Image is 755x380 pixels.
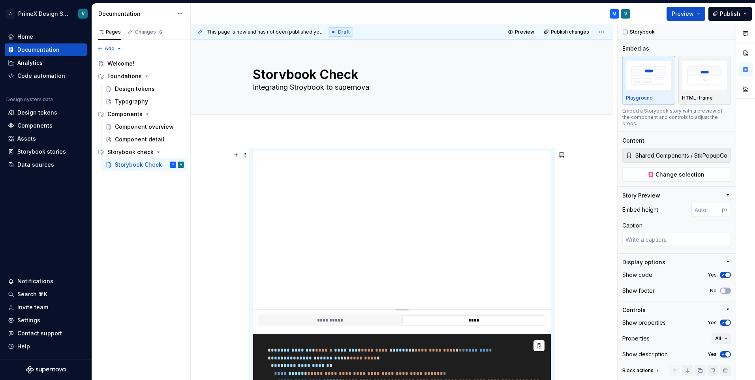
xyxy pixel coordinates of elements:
button: Publish changes [541,26,593,38]
input: Auto [691,203,722,217]
div: Documentation [98,10,173,18]
button: All [712,333,731,344]
div: Block actions [622,365,661,376]
div: Search ⌘K [17,290,47,298]
button: Search ⌘K [5,288,87,301]
button: Help [5,340,87,353]
span: Preview [515,29,534,35]
div: Pages [98,29,121,35]
button: Add [95,43,124,54]
div: Embed a Storybook story with a preview of the component and controls to adjust the props. [622,108,731,127]
a: Settings [5,314,87,327]
a: Code automation [5,70,87,82]
div: Embed height [622,206,658,214]
a: Components [5,119,87,132]
a: Component overview [102,120,187,133]
label: Yes [708,351,717,357]
img: placeholder [626,61,672,90]
div: Show code [622,271,652,279]
button: Preview [505,26,538,38]
div: Foundations [95,70,187,83]
div: A [6,9,15,19]
div: Components [107,110,143,118]
span: This page is new and has not been published yet. [207,29,322,35]
div: Invite team [17,303,48,311]
div: Show footer [622,287,655,295]
div: Storybook check [107,148,154,156]
div: Assets [17,135,36,143]
div: Design system data [6,96,53,103]
div: Component detail [115,135,164,143]
button: Publish [708,7,752,21]
label: Yes [708,320,717,326]
div: Display options [622,258,665,266]
button: Contact support [5,327,87,340]
div: Content [622,137,644,145]
div: Contact support [17,329,62,337]
a: Assets [5,132,87,145]
div: V [624,11,627,17]
p: px [722,207,728,213]
a: Storybook stories [5,145,87,158]
span: 6 [158,29,164,35]
a: Component detail [102,133,187,146]
button: APrimeX Design SystemV [2,5,90,22]
div: Show description [622,350,668,358]
textarea: Integrating Stroybook to supernova [251,81,550,95]
div: Block actions [622,367,654,374]
div: M [172,161,174,169]
button: Display options [622,258,731,266]
div: Changes [135,29,164,35]
div: V [180,161,182,169]
div: PrimeX Design System [18,10,69,18]
div: Properties [622,335,650,342]
button: Change selection [622,167,731,182]
div: Code automation [17,72,65,80]
button: Preview [667,7,705,21]
div: V [82,11,85,17]
div: Storybook Check [115,161,162,169]
div: Notifications [17,277,53,285]
div: Components [17,122,53,130]
div: Analytics [17,59,43,67]
label: Yes [708,272,717,278]
a: Storybook CheckMV [102,158,187,171]
div: Component overview [115,123,174,131]
span: Draft [338,29,350,35]
div: Home [17,33,33,41]
label: No [710,288,717,294]
span: Preview [672,10,694,18]
a: Home [5,30,87,43]
button: placeholderPlayground [622,56,675,105]
a: Typography [102,95,187,108]
span: Publish [720,10,740,18]
button: Controls [622,306,731,314]
div: Story Preview [622,192,660,199]
div: Welcome! [107,60,134,68]
span: All [715,335,721,342]
a: Welcome! [95,57,187,70]
a: Design tokens [102,83,187,95]
div: Storybook stories [17,148,66,156]
div: Data sources [17,161,54,169]
span: Change selection [655,171,704,179]
div: Documentation [17,46,60,54]
p: HTML iframe [682,95,713,101]
div: Show properties [622,319,666,327]
img: placeholder [682,61,728,90]
a: Analytics [5,56,87,69]
div: Design tokens [17,109,57,117]
div: Foundations [107,72,142,80]
div: Typography [115,98,148,105]
svg: Supernova Logo [26,366,66,374]
div: Page tree [95,57,187,171]
div: Components [95,108,187,120]
button: placeholderHTML iframe [678,56,731,105]
a: Design tokens [5,106,87,119]
div: Storybook check [95,146,187,158]
div: Settings [17,316,40,324]
textarea: Storybook Check [251,65,550,79]
a: Invite team [5,301,87,314]
span: Add [105,45,115,52]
